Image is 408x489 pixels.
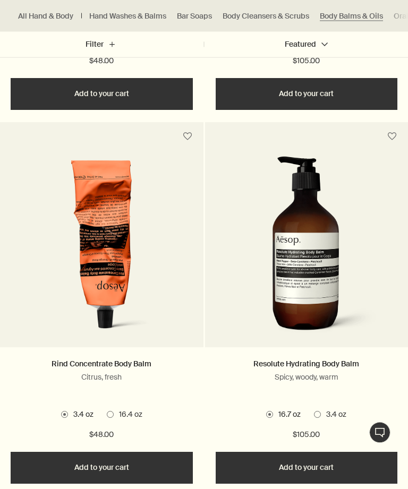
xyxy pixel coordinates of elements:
img: Rind Concetrate Body Balm in aluminium tube [21,157,182,342]
button: Featured [204,32,408,57]
span: $48.00 [89,55,114,68]
span: $48.00 [89,429,114,442]
button: Add to your cart - $48.00 [11,79,193,110]
button: Save to cabinet [382,127,402,147]
span: 3.4 oz [68,410,93,421]
a: All Hand & Body [18,11,73,21]
a: Body Cleansers & Scrubs [223,11,309,21]
button: Add to your cart - $105.00 [216,452,398,484]
button: Add to your cart - $105.00 [216,79,398,110]
span: $105.00 [293,429,320,442]
span: 16.4 oz [114,410,142,421]
button: Live Assistance [369,422,390,443]
a: Hand Washes & Balms [89,11,166,21]
span: $105.00 [293,55,320,68]
p: Spicy, woody, warm [216,373,398,382]
img: Resolute Hydrating Body Balm with pump [231,157,381,342]
a: Resolute Hydrating Body Balm [253,359,359,369]
button: Save to cabinet [178,127,197,147]
a: Rind Concentrate Body Balm [52,359,151,369]
button: Add to your cart - $48.00 [11,452,193,484]
p: Citrus, fresh [11,373,193,382]
span: 3.4 oz [321,410,346,421]
a: Bar Soaps [177,11,212,21]
span: 16.7 oz [273,410,301,421]
a: Body Balms & Oils [320,11,383,21]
